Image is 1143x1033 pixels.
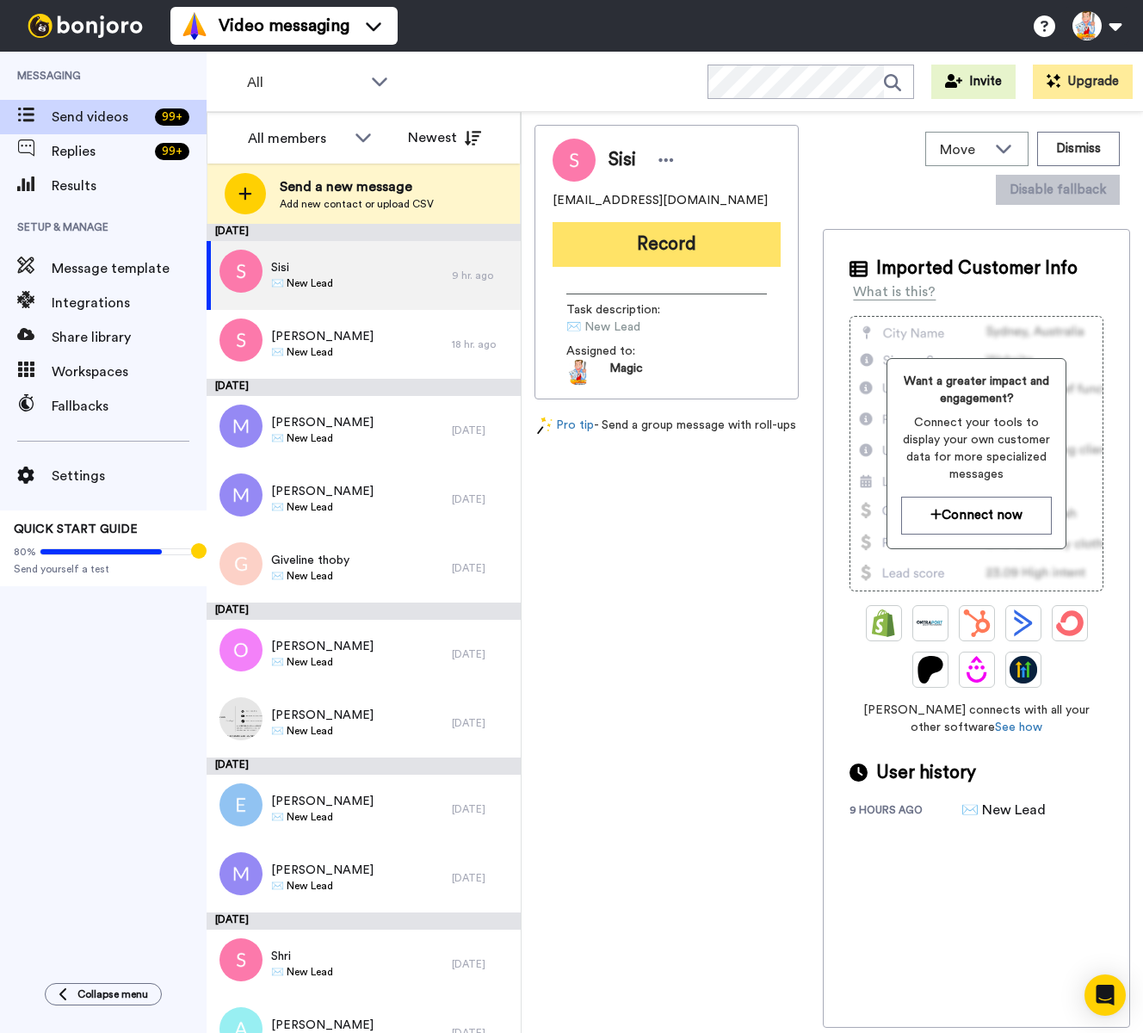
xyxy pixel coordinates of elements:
[191,543,207,559] div: Tooltip anchor
[452,647,512,661] div: [DATE]
[850,803,961,820] div: 9 hours ago
[219,852,263,895] img: m.png
[219,783,263,826] img: e.png
[609,147,636,173] span: Sisi
[609,360,643,386] span: Magic
[537,417,553,435] img: magic-wand.svg
[452,802,512,816] div: [DATE]
[876,760,976,786] span: User history
[452,716,512,730] div: [DATE]
[52,327,207,348] span: Share library
[77,987,148,1001] span: Collapse menu
[52,396,207,417] span: Fallbacks
[271,552,349,569] span: Giveline thoby
[271,965,333,979] span: ✉️ New Lead
[271,948,333,965] span: Shri
[853,281,936,302] div: What is this?
[219,473,263,516] img: m.png
[271,483,374,500] span: [PERSON_NAME]
[963,656,991,684] img: Drip
[271,259,333,276] span: Sisi
[271,431,374,445] span: ✉️ New Lead
[248,128,346,149] div: All members
[1084,974,1126,1016] div: Open Intercom Messenger
[219,697,263,740] img: 6b14bc7c-1d18-4801-a95a-4bd5cb3862a5.png
[52,362,207,382] span: Workspaces
[1010,609,1037,637] img: ActiveCampaign
[280,176,434,197] span: Send a new message
[452,561,512,575] div: [DATE]
[219,405,263,448] img: m.png
[876,256,1078,281] span: Imported Customer Info
[271,879,374,893] span: ✉️ New Lead
[901,414,1051,483] span: Connect your tools to display your own customer data for more specialized messages
[181,12,208,40] img: vm-color.svg
[566,319,730,336] span: ✉️ New Lead
[452,424,512,437] div: [DATE]
[1033,65,1133,99] button: Upgrade
[271,793,374,810] span: [PERSON_NAME]
[271,862,374,879] span: [PERSON_NAME]
[271,345,374,359] span: ✉️ New Lead
[52,293,207,313] span: Integrations
[207,758,521,775] div: [DATE]
[45,983,162,1005] button: Collapse menu
[219,938,263,981] img: s.png
[963,609,991,637] img: Hubspot
[207,224,521,241] div: [DATE]
[207,912,521,930] div: [DATE]
[219,14,349,38] span: Video messaging
[271,724,374,738] span: ✉️ New Lead
[1010,656,1037,684] img: GoHighLevel
[14,545,36,559] span: 80%
[247,72,362,93] span: All
[452,957,512,971] div: [DATE]
[901,497,1051,534] button: Connect now
[271,328,374,345] span: [PERSON_NAME]
[553,222,781,267] button: Record
[14,523,138,535] span: QUICK START GUIDE
[271,276,333,290] span: ✉️ New Lead
[917,609,944,637] img: Ontraport
[271,500,374,514] span: ✉️ New Lead
[271,655,374,669] span: ✉️ New Lead
[452,337,512,351] div: 18 hr. ago
[917,656,944,684] img: Patreon
[14,562,193,576] span: Send yourself a test
[534,417,799,435] div: - Send a group message with roll-ups
[52,176,207,196] span: Results
[52,107,148,127] span: Send videos
[271,414,374,431] span: [PERSON_NAME]
[52,141,148,162] span: Replies
[395,121,494,155] button: Newest
[1056,609,1084,637] img: ConvertKit
[995,721,1042,733] a: See how
[566,301,687,319] span: Task description :
[566,360,592,386] img: 15d1c799-1a2a-44da-886b-0dc1005ab79c-1524146106.jpg
[207,603,521,620] div: [DATE]
[271,569,349,583] span: ✉️ New Lead
[21,14,150,38] img: bj-logo-header-white.svg
[850,702,1103,736] span: [PERSON_NAME] connects with all your other software
[901,373,1051,407] span: Want a greater impact and engagement?
[537,417,594,435] a: Pro tip
[961,800,1047,820] div: ✉️ New Lead
[940,139,986,160] span: Move
[271,810,374,824] span: ✉️ New Lead
[155,108,189,126] div: 99 +
[219,542,263,585] img: g.png
[553,139,596,182] img: Image of Sisi
[452,492,512,506] div: [DATE]
[870,609,898,637] img: Shopify
[271,707,374,724] span: [PERSON_NAME]
[452,871,512,885] div: [DATE]
[566,343,687,360] span: Assigned to:
[996,175,1120,205] button: Disable fallback
[219,628,263,671] img: o.png
[52,258,207,279] span: Message template
[931,65,1016,99] button: Invite
[155,143,189,160] div: 99 +
[452,269,512,282] div: 9 hr. ago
